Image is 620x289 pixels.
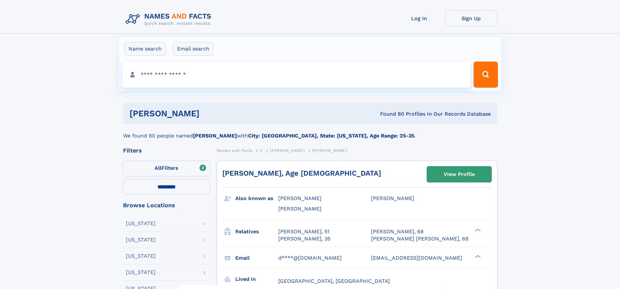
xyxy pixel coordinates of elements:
a: View Profile [427,166,491,182]
div: View Profile [444,167,475,182]
a: [PERSON_NAME], 68 [371,228,424,235]
h1: [PERSON_NAME] [130,109,290,118]
div: Browse Locations [123,202,210,208]
h3: Also known as [235,193,278,204]
a: Sign Up [445,10,497,26]
a: [PERSON_NAME], Age [DEMOGRAPHIC_DATA] [222,169,381,177]
span: [PERSON_NAME] [278,206,322,212]
button: Search Button [474,62,498,88]
a: Log In [393,10,445,26]
div: We found 80 people named with . [123,124,497,140]
div: [US_STATE] [126,221,156,226]
a: [PERSON_NAME], 51 [278,228,329,235]
div: Found 80 Profiles In Our Records Database [290,110,491,118]
span: [PERSON_NAME] [278,195,322,201]
span: [PERSON_NAME] [371,195,414,201]
label: Name search [124,42,166,56]
div: [US_STATE] [126,270,156,275]
a: V [260,146,263,154]
b: [PERSON_NAME] [193,133,237,139]
a: [PERSON_NAME] [PERSON_NAME], 68 [371,235,469,242]
span: V [260,148,263,153]
div: [US_STATE] [126,237,156,242]
img: Logo Names and Facts [123,10,217,28]
h3: Relatives [235,226,278,237]
div: ❯ [473,254,481,258]
span: [PERSON_NAME] [312,148,347,153]
div: [US_STATE] [126,253,156,259]
a: [PERSON_NAME] [270,146,305,154]
input: search input [122,62,471,88]
span: [EMAIL_ADDRESS][DOMAIN_NAME] [371,255,462,261]
a: Names and Facts [217,146,253,154]
label: Filters [123,161,210,176]
div: Filters [123,148,210,153]
span: All [155,165,161,171]
span: [GEOGRAPHIC_DATA], [GEOGRAPHIC_DATA] [278,278,390,284]
b: City: [GEOGRAPHIC_DATA], State: [US_STATE], Age Range: 25-35 [248,133,414,139]
label: Email search [173,42,214,56]
div: ❯ [473,228,481,232]
span: [PERSON_NAME] [270,148,305,153]
h3: Email [235,253,278,264]
h3: Lived in [235,274,278,285]
a: [PERSON_NAME], 35 [278,235,330,242]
